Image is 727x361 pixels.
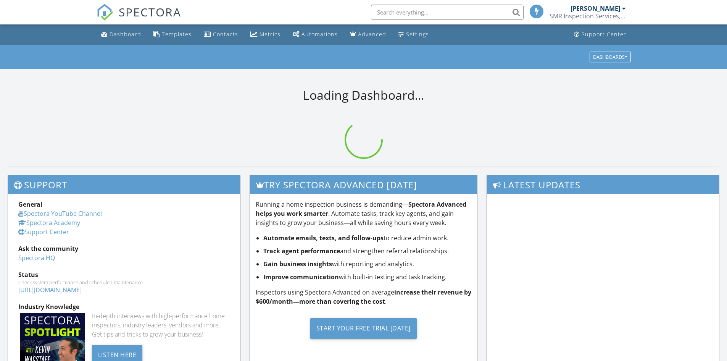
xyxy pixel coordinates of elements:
[263,260,332,268] strong: Gain business insights
[97,4,113,21] img: The Best Home Inspection Software - Spectora
[18,270,230,279] div: Status
[119,4,181,20] span: SPECTORA
[582,31,626,38] div: Support Center
[18,254,55,262] a: Spectora HQ
[247,28,284,42] a: Metrics
[18,244,230,253] div: Ask the community
[301,31,338,38] div: Automations
[256,288,471,306] strong: increase their revenue by $600/month—more than covering the cost
[395,28,432,42] a: Settings
[18,279,230,285] div: Check system performance and scheduled maintenance.
[92,311,230,339] div: In-depth interviews with high-performance home inspectors, industry leaders, vendors and more. Ge...
[162,31,192,38] div: Templates
[406,31,429,38] div: Settings
[97,10,181,26] a: SPECTORA
[213,31,238,38] div: Contacts
[263,272,472,282] li: with built-in texting and task tracking.
[263,233,472,243] li: to reduce admin work.
[263,246,472,256] li: and strengthen referral relationships.
[590,52,631,62] button: Dashboards
[371,5,524,20] input: Search everything...
[92,350,143,359] a: Listen Here
[571,5,620,12] div: [PERSON_NAME]
[290,28,341,42] a: Automations (Basic)
[263,259,472,269] li: with reporting and analytics.
[487,175,719,194] h3: Latest Updates
[18,286,82,294] a: [URL][DOMAIN_NAME]
[310,318,417,339] div: Start Your Free Trial [DATE]
[18,228,69,236] a: Support Center
[260,31,280,38] div: Metrics
[18,200,42,209] strong: General
[593,54,627,60] div: Dashboards
[263,273,339,281] strong: Improve communication
[256,288,472,306] p: Inspectors using Spectora Advanced on average .
[347,28,389,42] a: Advanced
[18,302,230,311] div: Industry Knowledge
[110,31,141,38] div: Dashboard
[98,28,144,42] a: Dashboard
[550,12,626,20] div: SMR Inspection Services, LLC
[201,28,241,42] a: Contacts
[256,312,472,345] a: Start Your Free Trial [DATE]
[18,209,102,218] a: Spectora YouTube Channel
[18,219,80,227] a: Spectora Academy
[150,28,195,42] a: Templates
[571,28,629,42] a: Support Center
[8,175,240,194] h3: Support
[263,247,340,255] strong: Track agent performance
[358,31,386,38] div: Advanced
[256,200,466,218] strong: Spectora Advanced helps you work smarter
[250,175,477,194] h3: Try spectora advanced [DATE]
[256,200,472,227] p: Running a home inspection business is demanding— . Automate tasks, track key agents, and gain ins...
[263,234,384,242] strong: Automate emails, texts, and follow-ups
